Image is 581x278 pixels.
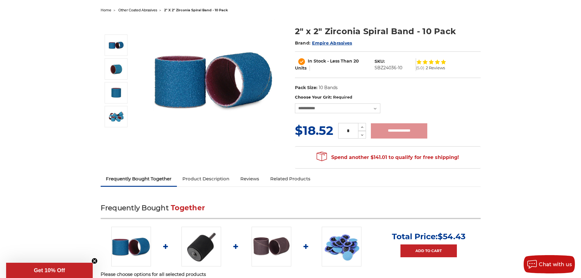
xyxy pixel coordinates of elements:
[392,232,465,241] p: Total Price:
[539,262,572,267] span: Chat with us
[235,172,265,186] a: Reviews
[312,40,352,46] a: Empire Abrasives
[524,255,575,273] button: Chat with us
[111,227,151,266] img: 2" x 2" Spiral Bands Zirconia Aluminum
[118,8,157,12] a: other coated abrasives
[327,58,352,64] span: - Less Than
[164,8,228,12] span: 2" x 2" zirconia spiral band - 10 pack
[295,85,317,91] dt: Pack Size:
[171,204,205,212] span: Together
[400,244,457,257] a: Add to Cart
[101,8,111,12] a: home
[109,61,124,77] img: 2" x 2" Zirc Spiral Bands
[153,19,275,141] img: 2" x 2" Spiral Bands Zirconia Aluminum
[177,172,235,186] a: Product Description
[295,94,481,100] label: Choose Your Grit:
[295,123,333,138] span: $18.52
[308,58,326,64] span: In Stock
[34,267,65,273] span: Get 10% Off
[426,66,445,70] span: 2 Reviews
[101,271,481,278] p: Please choose options for all selected products
[416,66,424,70] span: (5.0)
[265,172,316,186] a: Related Products
[295,40,311,46] span: Brand:
[333,95,352,99] small: Required
[438,232,465,241] span: $54.43
[101,204,169,212] span: Frequently Bought
[295,65,307,71] span: Units
[101,172,177,186] a: Frequently Bought Together
[353,58,359,64] span: 20
[375,65,402,71] dd: SBZ24036-10
[317,154,459,160] span: Spend another $141.01 to qualify for free shipping!
[6,263,93,278] div: Get 10% OffClose teaser
[375,58,385,65] dt: SKU:
[109,85,124,100] img: 2" x 2" Spiral Bands Zirconia
[109,38,124,53] img: 2" x 2" Spiral Bands Zirconia Aluminum
[91,258,98,264] button: Close teaser
[109,109,124,124] img: 2" x 2" Zirconia Spiral Bands
[295,25,481,37] h1: 2" x 2" Zirconia Spiral Band - 10 Pack
[319,85,338,91] dd: 10 Bands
